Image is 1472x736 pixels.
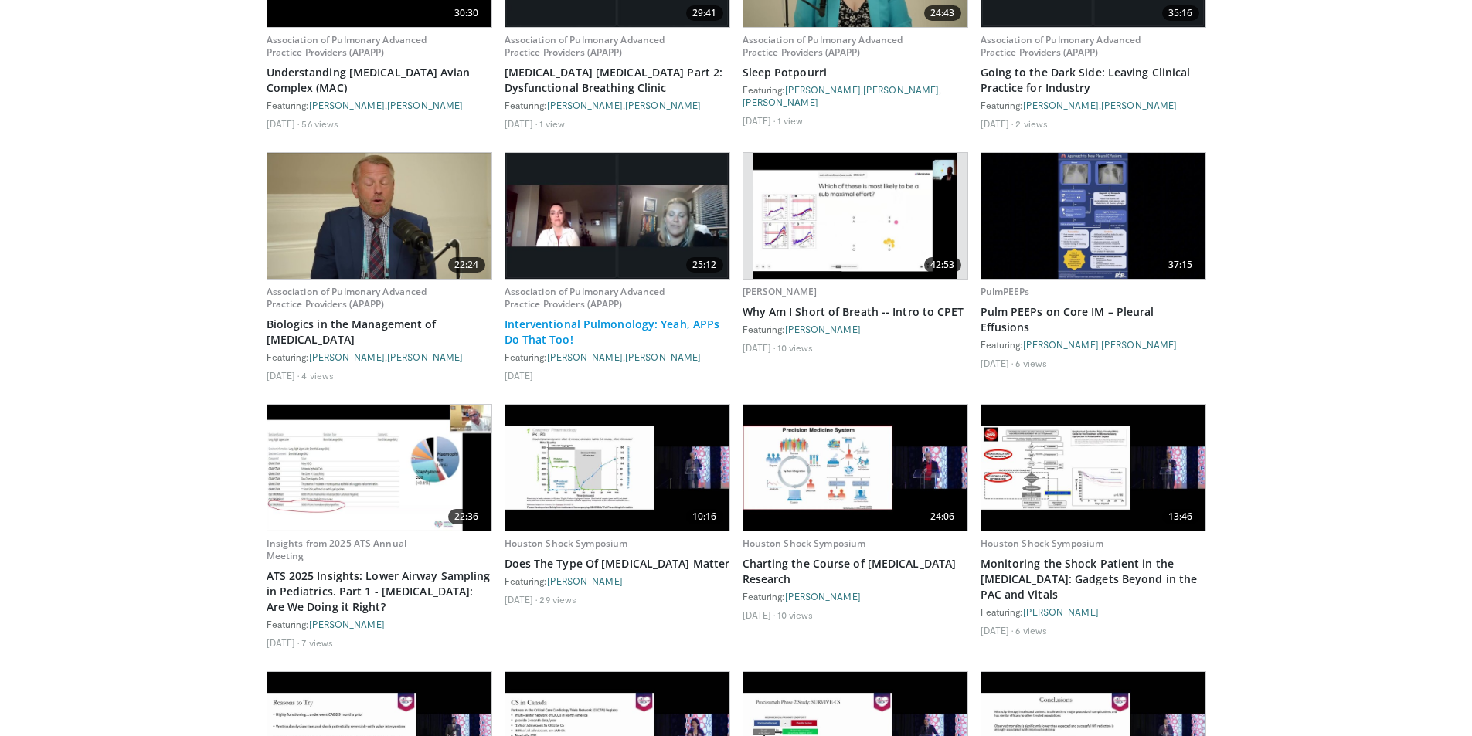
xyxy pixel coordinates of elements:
span: 10:16 [686,509,723,524]
li: [DATE] [981,357,1014,369]
a: [PERSON_NAME] [309,100,385,110]
a: Biologics in the Management of [MEDICAL_DATA] [267,317,492,348]
li: [DATE] [743,341,776,354]
img: 5daa3ee2-6ab8-495e-a6db-b03de54a9640.620x360_q85_upscale.jpg [753,153,958,279]
img: af94c317-049f-444f-88c4-8997a64698ce.620x360_q85_upscale.jpg [981,405,1205,531]
a: [PERSON_NAME] [1101,100,1177,110]
div: Featuring: , [505,99,730,111]
img: 06309c8e-99fe-495c-80a8-d043d1a20336.620x360_q85_upscale.jpg [267,153,491,279]
span: 25:12 [686,257,723,273]
a: [PERSON_NAME] [625,351,701,362]
li: [DATE] [267,636,300,649]
li: 56 views [301,117,338,130]
a: [PERSON_NAME] [625,100,701,110]
a: Understanding [MEDICAL_DATA] Avian Complex (MAC) [267,65,492,96]
a: [PERSON_NAME] [387,351,463,362]
div: Featuring: , [981,99,1206,111]
span: 24:43 [924,5,961,21]
img: db611325-4275-4afa-a512-c762b7db94a5.620x360_q85_upscale.jpg [505,153,729,279]
a: [PERSON_NAME] [1101,339,1177,350]
li: 29 views [539,593,576,605]
img: 188d887b-0ca6-43dc-a662-3357bf18eb61.620x360_q85_upscale.jpg [981,153,1205,279]
li: 10 views [777,341,813,354]
span: 37:15 [1162,257,1199,273]
span: 35:16 [1162,5,1199,21]
a: PulmPEEPs [981,285,1030,298]
a: Does The Type Of [MEDICAL_DATA] Matter [505,556,730,572]
div: Featuring: [267,618,492,630]
a: Association of Pulmonary Advanced Practice Providers (APAPP) [267,285,427,310]
div: Featuring: , [505,351,730,363]
div: Featuring: , , [743,83,968,108]
a: [PERSON_NAME] [743,97,818,107]
a: Sleep Potpourri [743,65,968,80]
a: ATS 2025 Insights: Lower Airway Sampling in Pediatrics. Part 1 - [MEDICAL_DATA]: Are We Doing it ... [267,568,492,615]
a: [PERSON_NAME] [547,575,623,586]
div: Featuring: [743,323,968,335]
li: 1 view [539,117,565,130]
span: 29:41 [686,5,723,21]
span: 13:46 [1162,509,1199,524]
a: 42:53 [743,153,967,279]
img: 47934d27-5c28-4bbb-99b7-5d0be05c1669.620x360_q85_upscale.jpg [267,405,491,531]
li: [DATE] [267,369,300,382]
a: 22:24 [267,153,491,279]
li: [DATE] [267,117,300,130]
a: Going to the Dark Side: Leaving Clinical Practice for Industry [981,65,1206,96]
a: Association of Pulmonary Advanced Practice Providers (APAPP) [505,33,665,59]
li: [DATE] [981,624,1014,636]
a: [PERSON_NAME] [309,351,385,362]
a: [PERSON_NAME] [743,285,818,298]
a: 10:16 [505,405,729,531]
span: 30:30 [448,5,485,21]
a: Association of Pulmonary Advanced Practice Providers (APAPP) [981,33,1141,59]
a: 22:36 [267,405,491,531]
span: 22:24 [448,257,485,273]
a: 25:12 [505,153,729,279]
a: 37:15 [981,153,1205,279]
a: Houston Shock Symposium [505,537,628,550]
li: 7 views [301,636,333,649]
a: 13:46 [981,405,1205,531]
img: f9dd5a24-8cf0-44f9-a1b3-a4dc77486fa0.620x360_q85_upscale.jpg [743,405,967,531]
a: [PERSON_NAME] [387,100,463,110]
a: [PERSON_NAME] [1023,339,1099,350]
a: Houston Shock Symposium [743,537,866,550]
a: Why Am I Short of Breath -- Intro to CPET [743,304,968,320]
a: [PERSON_NAME] [785,324,861,334]
div: Featuring: [743,590,968,602]
span: 24:06 [924,509,961,524]
li: [DATE] [505,593,538,605]
a: Monitoring the Shock Patient in the [MEDICAL_DATA]: Gadgets Beyond in the PAC and Vitals [981,556,1206,602]
a: Association of Pulmonary Advanced Practice Providers (APAPP) [743,33,903,59]
li: [DATE] [505,369,534,382]
a: [PERSON_NAME] [547,100,623,110]
a: Houston Shock Symposium [981,537,1104,550]
li: 10 views [777,609,813,621]
div: Featuring: , [267,99,492,111]
li: 6 views [1015,357,1047,369]
a: 24:06 [743,405,967,531]
a: Pulm PEEPs on Core IM – Pleural Effusions [981,304,1206,335]
a: [PERSON_NAME] [547,351,623,362]
li: 1 view [777,114,803,127]
li: [DATE] [743,609,776,621]
li: [DATE] [743,114,776,127]
a: [PERSON_NAME] [863,84,939,95]
li: [DATE] [505,117,538,130]
a: [PERSON_NAME] [785,591,861,602]
a: Charting the Course of [MEDICAL_DATA] Research [743,556,968,587]
div: Featuring: [505,575,730,587]
a: Association of Pulmonary Advanced Practice Providers (APAPP) [267,33,427,59]
span: 22:36 [448,509,485,524]
a: Insights from 2025 ATS Annual Meeting [267,537,406,562]
img: 8a5c9fb3-89bc-4288-8e98-d7844ba91f10.620x360_q85_upscale.jpg [505,405,729,531]
div: Featuring: , [267,351,492,363]
li: 2 views [1015,117,1048,130]
a: [PERSON_NAME] [1023,606,1099,617]
a: [PERSON_NAME] [1023,100,1099,110]
li: [DATE] [981,117,1014,130]
li: 6 views [1015,624,1047,636]
span: 42:53 [924,257,961,273]
a: [MEDICAL_DATA] [MEDICAL_DATA] Part 2: Dysfunctional Breathing Clinic [505,65,730,96]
